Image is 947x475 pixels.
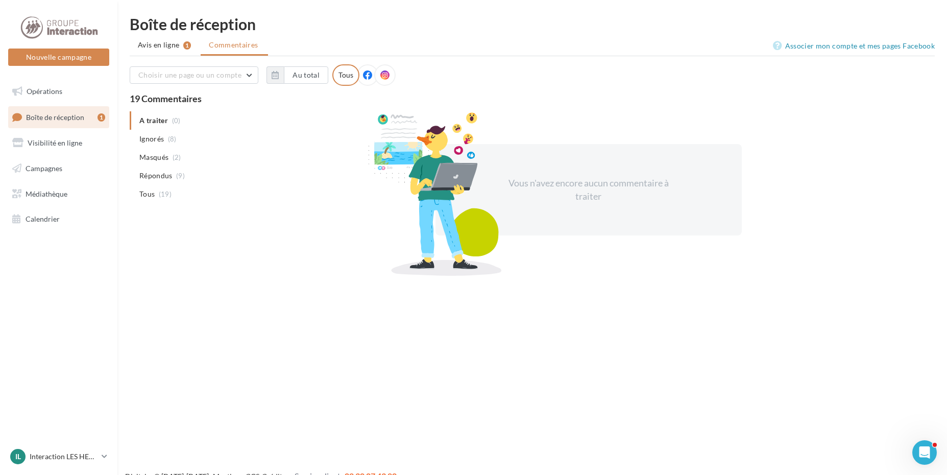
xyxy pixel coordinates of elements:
p: Interaction LES HERBIERS [30,452,98,462]
a: Calendrier [6,208,111,230]
div: 1 [183,41,191,50]
span: Boîte de réception [26,112,84,121]
span: Visibilité en ligne [28,138,82,147]
a: Médiathèque [6,183,111,205]
a: Opérations [6,81,111,102]
div: 1 [98,113,105,122]
div: Vous n'avez encore aucun commentaire à traiter [501,177,676,203]
span: Masqués [139,152,168,162]
a: IL Interaction LES HERBIERS [8,447,109,466]
button: Choisir une page ou un compte [130,66,258,84]
div: Tous [332,64,359,86]
button: Nouvelle campagne [8,49,109,66]
span: Tous [139,189,155,199]
span: IL [15,452,21,462]
div: 19 Commentaires [130,94,935,103]
button: Au total [284,66,328,84]
span: (19) [159,190,172,198]
div: Boîte de réception [130,16,935,32]
span: Avis en ligne [138,40,180,50]
a: Visibilité en ligne [6,132,111,154]
span: (9) [176,172,185,180]
a: Associer mon compte et mes pages Facebook [773,40,935,52]
span: Opérations [27,87,62,96]
span: (2) [173,153,181,161]
a: Boîte de réception1 [6,106,111,128]
span: Campagnes [26,164,62,173]
span: Répondus [139,171,173,181]
span: (8) [168,135,177,143]
span: Calendrier [26,215,60,223]
span: Ignorés [139,134,164,144]
iframe: Intercom live chat [912,440,937,465]
a: Campagnes [6,158,111,179]
span: Médiathèque [26,189,67,198]
button: Au total [266,66,328,84]
span: Choisir une page ou un compte [138,70,241,79]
